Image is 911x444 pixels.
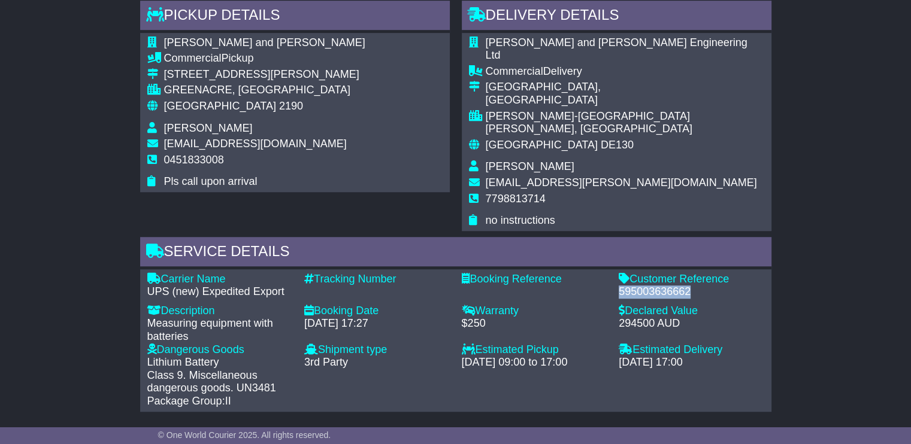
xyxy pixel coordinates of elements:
[147,285,293,299] div: UPS (new) Expedited Export
[225,395,231,407] span: II
[486,139,598,151] span: [GEOGRAPHIC_DATA]
[619,273,764,286] div: Customer Reference
[147,343,293,357] div: Dangerous Goods
[601,139,634,151] span: DE130
[304,343,450,357] div: Shipment type
[140,237,771,269] div: Service Details
[462,356,607,369] div: [DATE] 09:00 to 17:00
[147,369,258,394] span: Class 9. Miscellaneous dangerous goods.
[304,305,450,318] div: Booking Date
[486,193,546,205] span: 7798813714
[486,94,764,107] div: [GEOGRAPHIC_DATA]
[158,430,331,440] span: © One World Courier 2025. All rights reserved.
[462,273,607,286] div: Booking Reference
[462,305,607,318] div: Warranty
[164,84,365,97] div: GREENACRE, [GEOGRAPHIC_DATA]
[164,122,253,134] span: [PERSON_NAME]
[164,68,365,81] div: [STREET_ADDRESS][PERSON_NAME]
[486,177,757,188] span: [EMAIL_ADDRESS][PERSON_NAME][DOMAIN_NAME]
[164,52,365,65] div: Pickup
[237,382,276,394] span: UN3481
[304,273,450,286] div: Tracking Number
[619,285,764,299] div: 595003636662
[147,273,293,286] div: Carrier Name
[140,1,450,33] div: Pickup Details
[486,214,555,226] span: no instructions
[147,395,293,408] div: Package Group:
[486,65,764,78] div: Delivery
[619,305,764,318] div: Declared Value
[279,100,303,112] span: 2190
[304,356,348,368] span: 3rd Party
[462,343,607,357] div: Estimated Pickup
[486,65,543,77] span: Commercial
[164,175,258,187] span: Pls call upon arrival
[486,160,574,172] span: [PERSON_NAME]
[147,305,293,318] div: Description
[486,81,764,94] div: [GEOGRAPHIC_DATA],
[147,317,293,343] div: Measuring equipment with batteries
[164,138,347,150] span: [EMAIL_ADDRESS][DOMAIN_NAME]
[147,356,219,368] span: Lithium Battery
[164,52,222,64] span: Commercial
[619,317,764,330] div: 294500 AUD
[619,343,764,357] div: Estimated Delivery
[164,37,365,48] span: [PERSON_NAME] and [PERSON_NAME]
[462,1,771,33] div: Delivery Details
[619,356,764,369] div: [DATE] 17:00
[164,154,224,166] span: 0451833008
[462,317,607,330] div: $250
[486,110,764,136] div: [PERSON_NAME]-[GEOGRAPHIC_DATA][PERSON_NAME], [GEOGRAPHIC_DATA]
[164,100,276,112] span: [GEOGRAPHIC_DATA]
[486,37,747,62] span: [PERSON_NAME] and [PERSON_NAME] Engineering Ltd
[304,317,450,330] div: [DATE] 17:27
